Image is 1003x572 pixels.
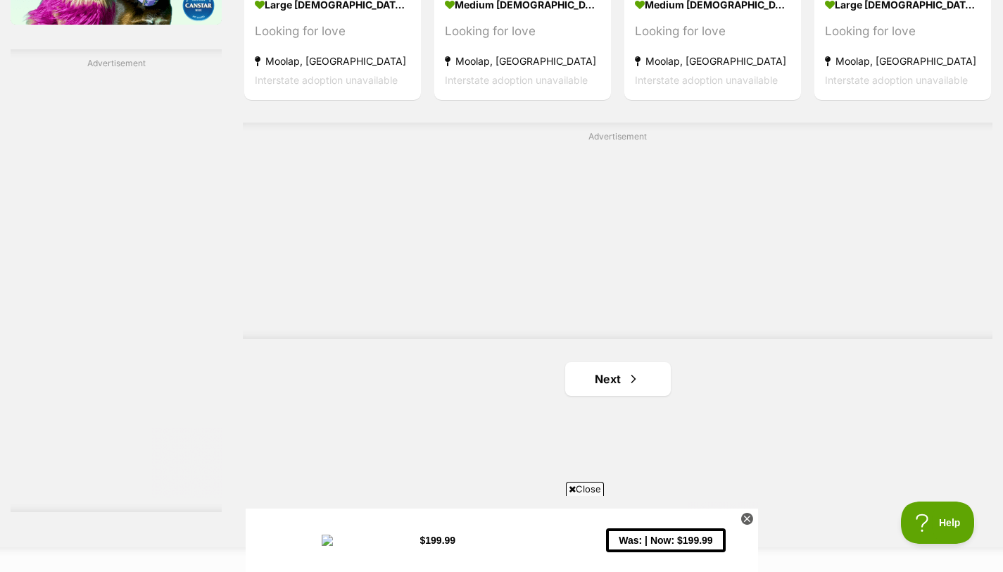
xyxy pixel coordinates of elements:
a: Next page [565,362,671,396]
span: Interstate adoption unavailable [255,74,398,86]
strong: Moolap, [GEOGRAPHIC_DATA] [825,51,980,70]
div: Looking for love [255,22,410,41]
strong: Moolap, [GEOGRAPHIC_DATA] [445,51,600,70]
div: Looking for love [635,22,790,41]
strong: Moolap, [GEOGRAPHIC_DATA] [255,51,410,70]
iframe: Advertisement [11,75,222,498]
span: Interstate adoption unavailable [635,74,778,86]
span: Interstate adoption unavailable [445,74,588,86]
strong: Moolap, [GEOGRAPHIC_DATA] [635,51,790,70]
div: Advertisement [243,123,992,339]
nav: Pagination [243,362,992,396]
iframe: Help Scout Beacon - Open [901,502,975,544]
div: Looking for love [445,22,600,41]
div: Advertisement [11,49,222,512]
span: Close [566,482,604,496]
iframe: Advertisement [277,149,959,325]
span: Interstate adoption unavailable [825,74,968,86]
iframe: Advertisement [246,502,758,565]
div: Looking for love [825,22,980,41]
